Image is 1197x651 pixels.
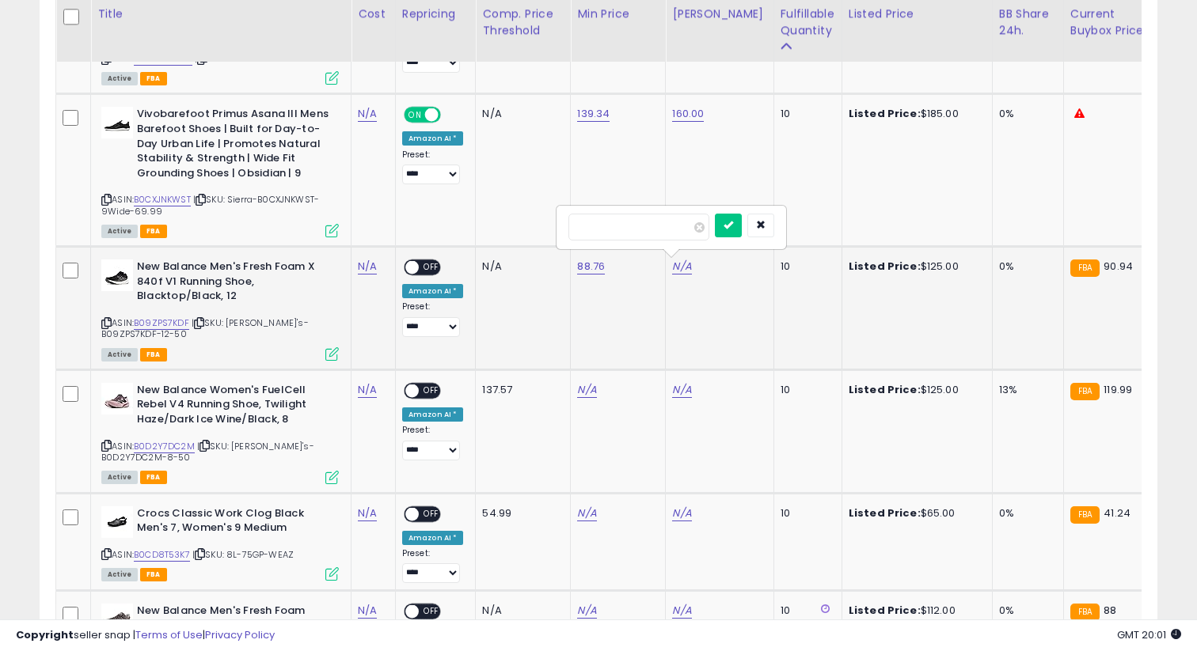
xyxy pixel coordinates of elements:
div: Preset: [402,425,464,460]
div: ASIN: [101,383,339,483]
div: ASIN: [101,259,339,359]
img: 310gu09x0-L._SL40_.jpg [101,383,133,414]
span: OFF [419,507,444,520]
div: Min Price [577,6,659,22]
b: Listed Price: [849,259,921,274]
div: seller snap | | [16,628,275,643]
span: ON [405,108,425,122]
div: $65.00 [849,506,980,520]
a: N/A [577,505,596,521]
div: Preset: [402,548,464,584]
span: 119.99 [1104,382,1132,397]
div: ASIN: [101,506,339,580]
a: N/A [358,603,377,619]
span: 90.94 [1104,259,1133,274]
a: B0CXJNKWST [134,193,191,206]
div: 10 [781,506,830,520]
div: Listed Price [849,6,986,22]
span: All listings currently available for purchase on Amazon [101,568,138,581]
span: OFF [419,261,444,274]
div: 13% [999,383,1051,397]
div: BB Share 24h. [999,6,1057,39]
div: 10 [781,107,830,121]
div: Cost [358,6,389,22]
a: 160.00 [672,106,704,122]
span: | SKU: R2WX-RNIG-HL0H [195,52,309,65]
div: N/A [482,259,558,274]
div: 0% [999,604,1051,618]
small: FBA [1070,604,1100,621]
img: 21XhnfvY7mL._SL40_.jpg [101,506,133,538]
img: 41MItO2SK-L._SL40_.jpg [101,604,133,635]
b: Listed Price: [849,603,921,618]
b: Listed Price: [849,106,921,121]
a: N/A [672,382,691,398]
div: 10 [781,604,830,618]
div: Title [97,6,344,22]
b: Listed Price: [849,382,921,397]
div: $185.00 [849,107,980,121]
div: 0% [999,107,1051,121]
div: 54.99 [482,506,558,520]
a: Privacy Policy [205,627,275,642]
a: Terms of Use [135,627,203,642]
img: 31x3vLCkX3L._SL40_.jpg [101,259,133,291]
div: ASIN: [101,107,339,236]
span: | SKU: 8L-75GP-WEAZ [192,548,294,561]
span: OFF [419,384,444,397]
div: Repricing [402,6,469,22]
div: Comp. Price Threshold [482,6,564,39]
div: Amazon AI * [402,531,464,545]
a: 139.34 [577,106,610,122]
a: N/A [358,259,377,274]
span: | SKU: [PERSON_NAME]'s-B0D2Y7DC2M-8-50 [101,440,314,464]
b: New Balance Men's Fresh Foam X 840f V1 Running Shoe, Blacktop/Black, 12 [137,259,329,308]
span: 88 [1104,603,1116,618]
a: N/A [577,382,596,398]
div: $112.00 [849,604,980,618]
span: FBA [140,225,167,238]
div: Preset: [402,150,464,185]
small: FBA [1070,259,1100,277]
small: FBA [1070,383,1100,400]
b: Crocs Classic Work Clog Black Men's 7, Women's 9 Medium [137,506,329,539]
span: | SKU: [PERSON_NAME]'s-B09ZPS7KDF-12-50 [101,316,309,340]
span: FBA [140,471,167,484]
b: Listed Price: [849,505,921,520]
a: B09ZPS7KDF [134,316,189,330]
b: Vivobarefoot Primus Asana III Mens Barefoot Shoes | Built for Day-to-Day Urban Life | Promotes Na... [137,107,329,184]
div: Amazon AI * [402,131,464,146]
span: All listings currently available for purchase on Amazon [101,225,138,238]
small: FBA [1070,506,1100,524]
div: [PERSON_NAME] [672,6,766,22]
a: 88.76 [577,259,605,274]
span: All listings currently available for purchase on Amazon [101,348,138,361]
div: $125.00 [849,383,980,397]
a: N/A [672,505,691,521]
span: | SKU: Sierra-B0CXJNKWST-9Wide-69.99 [101,193,319,217]
div: Amazon AI * [402,284,464,298]
span: OFF [439,108,464,122]
div: Current Buybox Price [1070,6,1152,39]
a: N/A [358,382,377,398]
b: New Balance Women's FuelCell Rebel V4 Running Shoe, Twilight Haze/Dark Ice Wine/Black, 8 [137,383,329,431]
a: N/A [672,603,691,619]
div: 10 [781,383,830,397]
div: 0% [999,259,1051,274]
div: 137.57 [482,383,558,397]
a: N/A [358,106,377,122]
div: 10 [781,259,830,274]
span: 41.24 [1104,505,1130,520]
a: N/A [358,505,377,521]
strong: Copyright [16,627,74,642]
div: $125.00 [849,259,980,274]
span: FBA [140,568,167,581]
span: All listings currently available for purchase on Amazon [101,72,138,85]
div: Preset: [402,301,464,337]
a: B0D2Y7DC2M [134,440,195,453]
img: 41lkPuv+iAL._SL40_.jpg [101,107,133,138]
div: 0% [999,506,1051,520]
span: FBA [140,72,167,85]
div: Amazon AI * [402,407,464,422]
a: N/A [672,259,691,274]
